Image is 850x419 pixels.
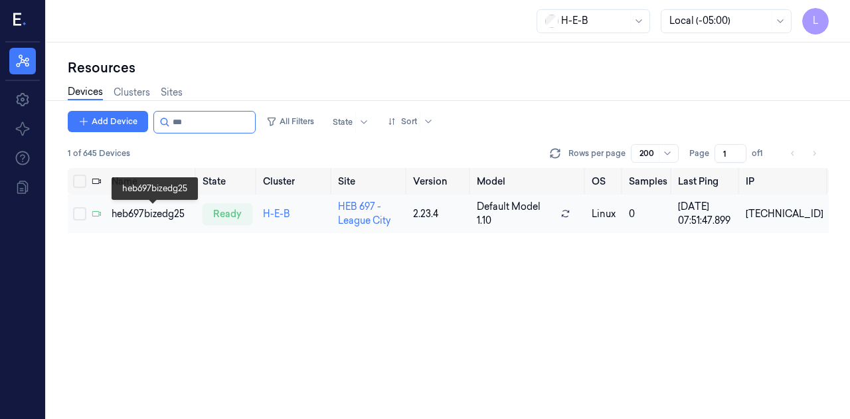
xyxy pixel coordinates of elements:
a: HEB 697 - League City [338,201,390,226]
th: IP [740,168,829,195]
th: Samples [624,168,673,195]
p: linux [592,207,618,221]
span: Default Model 1.10 [477,200,554,228]
th: Last Ping [673,168,740,195]
button: Select row [73,207,86,220]
div: 0 [629,207,667,221]
button: Select all [73,175,86,188]
span: Page [689,147,709,159]
th: Model [471,168,586,195]
th: Cluster [258,168,333,195]
button: L [802,8,829,35]
div: ready [203,203,252,224]
a: H-E-B [263,208,290,220]
th: Site [333,168,408,195]
button: All Filters [261,111,319,132]
nav: pagination [784,144,823,163]
span: of 1 [752,147,773,159]
a: Devices [68,85,103,100]
th: State [197,168,258,195]
a: Sites [161,86,183,100]
div: [TECHNICAL_ID] [746,207,823,221]
p: Rows per page [568,147,626,159]
th: Version [408,168,471,195]
span: 1 of 645 Devices [68,147,130,159]
div: 2.23.4 [413,207,466,221]
div: [DATE] 07:51:47.899 [678,200,735,228]
th: OS [586,168,623,195]
div: heb697bizedg25 [112,207,191,221]
div: Resources [68,58,829,77]
th: Name [106,168,197,195]
button: Add Device [68,111,148,132]
a: Clusters [114,86,150,100]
